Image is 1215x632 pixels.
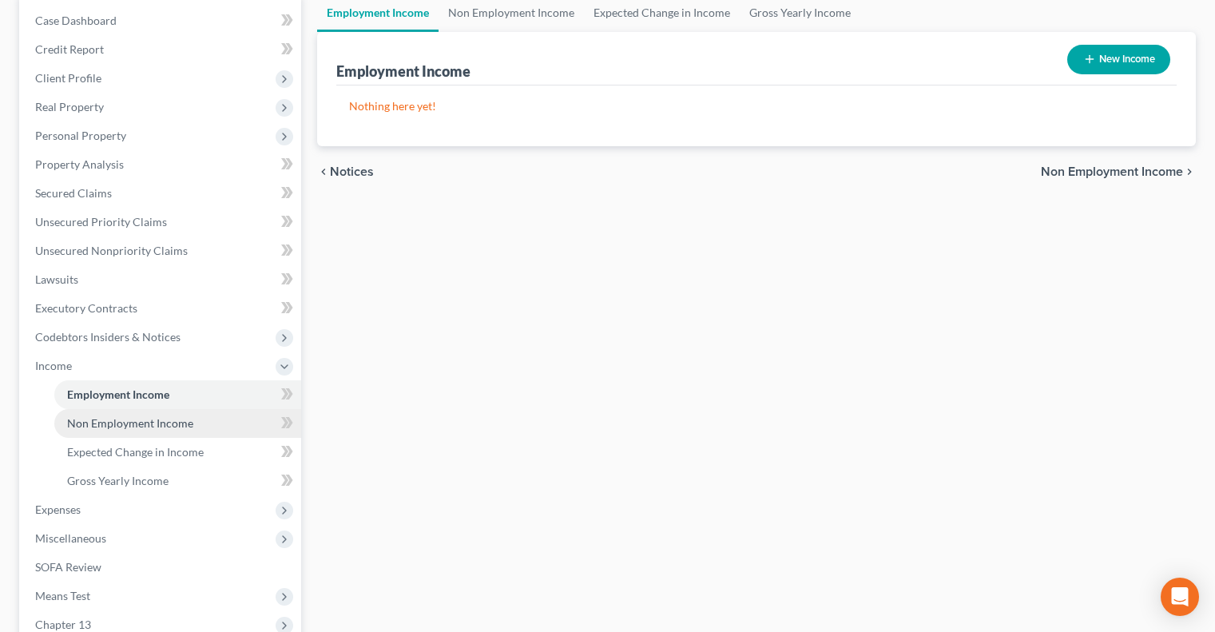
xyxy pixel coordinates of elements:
i: chevron_left [317,165,330,178]
span: Miscellaneous [35,531,106,545]
a: Executory Contracts [22,294,301,323]
span: Unsecured Priority Claims [35,215,167,229]
a: Employment Income [54,380,301,409]
span: Property Analysis [35,157,124,171]
span: Credit Report [35,42,104,56]
i: chevron_right [1183,165,1196,178]
span: Executory Contracts [35,301,137,315]
span: Non Employment Income [67,416,193,430]
span: Expenses [35,503,81,516]
span: Secured Claims [35,186,112,200]
a: Property Analysis [22,150,301,179]
span: Income [35,359,72,372]
span: Client Profile [35,71,101,85]
span: Notices [330,165,374,178]
a: Secured Claims [22,179,301,208]
span: Codebtors Insiders & Notices [35,330,181,344]
a: Lawsuits [22,265,301,294]
span: SOFA Review [35,560,101,574]
a: SOFA Review [22,553,301,582]
a: Credit Report [22,35,301,64]
a: Non Employment Income [54,409,301,438]
span: Means Test [35,589,90,602]
a: Unsecured Priority Claims [22,208,301,237]
button: Non Employment Income chevron_right [1041,165,1196,178]
div: Employment Income [336,62,471,81]
a: Expected Change in Income [54,438,301,467]
span: Gross Yearly Income [67,474,169,487]
a: Unsecured Nonpriority Claims [22,237,301,265]
a: Case Dashboard [22,6,301,35]
p: Nothing here yet! [349,98,1164,114]
span: Chapter 13 [35,618,91,631]
button: chevron_left Notices [317,165,374,178]
span: Expected Change in Income [67,445,204,459]
span: Unsecured Nonpriority Claims [35,244,188,257]
button: New Income [1067,45,1170,74]
span: Non Employment Income [1041,165,1183,178]
span: Employment Income [67,388,169,401]
span: Lawsuits [35,272,78,286]
span: Real Property [35,100,104,113]
span: Personal Property [35,129,126,142]
a: Gross Yearly Income [54,467,301,495]
div: Open Intercom Messenger [1161,578,1199,616]
span: Case Dashboard [35,14,117,27]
